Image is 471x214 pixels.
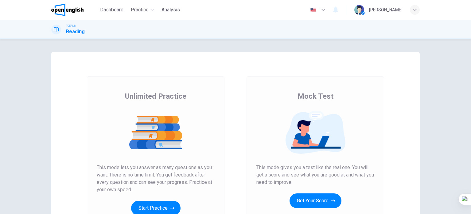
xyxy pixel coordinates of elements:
span: TOEFL® [66,24,76,28]
img: en [309,8,317,12]
button: Get Your Score [290,193,341,208]
button: Dashboard [98,4,126,15]
button: Practice [128,4,157,15]
h1: Reading [66,28,85,35]
span: Dashboard [100,6,123,14]
span: This mode lets you answer as many questions as you want. There is no time limit. You get feedback... [97,164,215,193]
span: Unlimited Practice [125,91,186,101]
button: Analysis [159,4,182,15]
img: OpenEnglish logo [51,4,84,16]
div: [PERSON_NAME] [369,6,403,14]
img: Profile picture [354,5,364,15]
span: Practice [131,6,149,14]
span: Analysis [162,6,180,14]
span: This mode gives you a test like the real one. You will get a score and see what you are good at a... [256,164,374,186]
span: Mock Test [298,91,333,101]
a: OpenEnglish logo [51,4,98,16]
